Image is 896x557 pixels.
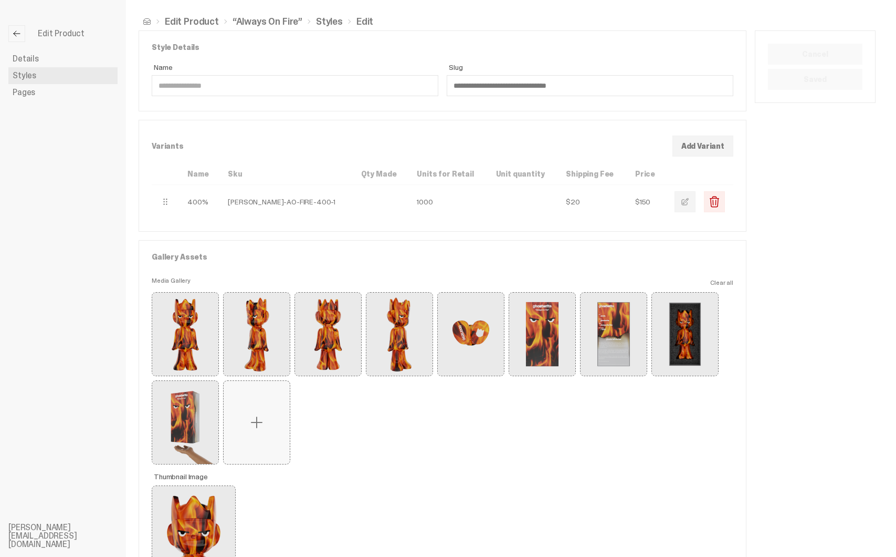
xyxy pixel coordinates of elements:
[557,163,627,185] th: Shipping Fee
[353,163,409,185] th: Qty Made
[152,253,733,267] p: Gallery Assets
[233,17,302,26] a: “Always On Fire”
[13,88,35,97] span: Pages
[710,276,733,289] button: Clear all
[8,523,134,549] li: [PERSON_NAME][EMAIL_ADDRESS][DOMAIN_NAME]
[219,185,352,219] td: [PERSON_NAME]-AO-FIRE-400-1
[8,67,118,84] a: Styles
[152,142,673,150] p: Variants
[408,185,487,219] td: 1000
[154,473,236,480] span: Thumbnail Image
[627,185,666,219] td: $150
[13,71,36,80] span: Styles
[8,84,118,101] a: Pages
[627,163,666,185] th: Price
[38,29,85,38] span: Edit Product
[449,64,733,71] span: Slug
[219,163,352,185] th: Sku
[154,64,438,71] span: Name
[13,55,39,63] span: Details
[447,75,733,96] input: Slug
[152,44,733,57] p: Style Details
[165,17,219,26] a: Edit Product
[557,185,627,219] td: $20
[179,185,219,219] td: 400%
[672,136,733,157] button: Add Variant
[408,163,487,185] th: Units for Retail
[152,276,191,285] span: Media Gallery
[8,50,118,67] a: Details
[152,75,438,96] input: Name
[179,163,219,185] th: Name
[488,163,558,185] th: Unit quantity
[316,17,343,26] a: Styles
[343,17,373,26] li: Edit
